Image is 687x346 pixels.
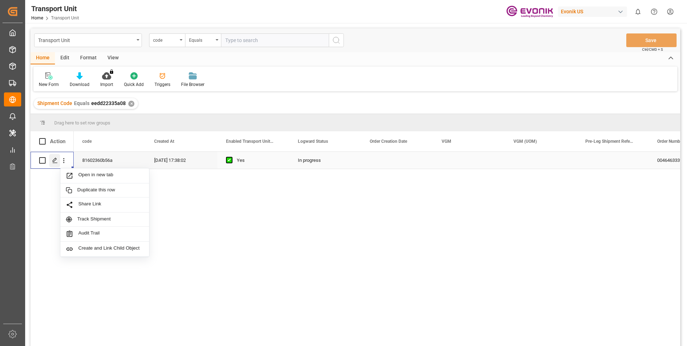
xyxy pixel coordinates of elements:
[585,139,633,144] span: Pre-Leg Shipment Reference Evonik
[185,33,221,47] button: open menu
[513,139,537,144] span: VGM (UOM)
[153,35,177,44] div: code
[558,6,627,17] div: Evonik US
[31,152,74,169] div: Press SPACE to select this row.
[74,100,89,106] span: Equals
[298,139,328,144] span: Logward Status
[221,33,329,47] input: Type to search
[630,4,646,20] button: show 0 new notifications
[189,35,213,44] div: Equals
[50,138,65,145] div: Action
[329,33,344,47] button: search button
[155,81,170,88] div: Triggers
[54,120,110,126] span: Drag here to set row groups
[226,139,274,144] span: Enabled Transport Unit Inbound
[31,3,79,14] div: Transport Unit
[124,81,144,88] div: Quick Add
[70,81,89,88] div: Download
[181,81,204,88] div: File Browser
[558,5,630,18] button: Evonik US
[442,139,451,144] span: VGM
[657,139,684,144] span: Order Number
[82,139,92,144] span: code
[31,15,43,21] a: Home
[37,100,72,106] span: Shipment Code
[91,100,126,106] span: eedd22335a08
[642,47,663,52] span: Ctrl/CMD + S
[74,152,146,169] div: 81602360b56a
[626,33,677,47] button: Save
[102,52,124,64] div: View
[31,52,55,64] div: Home
[55,52,75,64] div: Edit
[34,33,142,47] button: open menu
[370,139,407,144] span: Order Creation Date
[289,152,361,169] div: In progress
[646,4,662,20] button: Help Center
[154,139,174,144] span: Created At
[149,33,185,47] button: open menu
[39,81,59,88] div: New Form
[38,35,134,44] div: Transport Unit
[146,152,217,169] div: [DATE] 17:38:02
[75,52,102,64] div: Format
[128,101,134,107] div: ✕
[237,152,281,169] div: Yes
[506,5,553,18] img: Evonik-brand-mark-Deep-Purple-RGB.jpeg_1700498283.jpeg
